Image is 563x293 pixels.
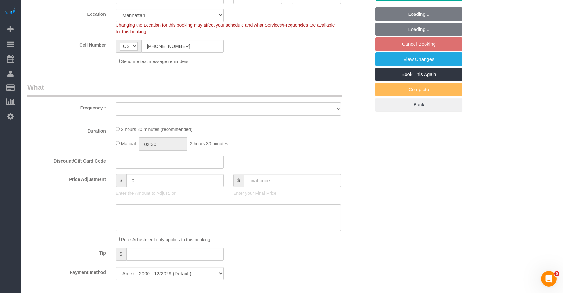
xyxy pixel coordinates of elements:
p: Enter the Amount to Adjust, or [116,190,224,196]
input: Cell Number [141,40,224,53]
iframe: Intercom live chat [541,271,557,287]
a: Back [375,98,462,111]
span: $ [116,174,126,187]
label: Duration [23,126,111,134]
span: $ [116,248,126,261]
input: final price [244,174,341,187]
p: Enter your Final Price [233,190,341,196]
label: Location [23,9,111,17]
a: View Changes [375,52,462,66]
span: Send me text message reminders [121,59,188,64]
label: Discount/Gift Card Code [23,156,111,164]
span: Changing the Location for this booking may affect your schedule and what Services/Frequencies are... [116,23,335,34]
img: Automaid Logo [4,6,17,15]
label: Frequency * [23,102,111,111]
label: Cell Number [23,40,111,48]
label: Tip [23,248,111,256]
legend: What [27,82,342,97]
span: 2 hours 30 minutes (recommended) [121,127,193,132]
span: 2 hours 30 minutes [190,141,228,146]
span: Manual [121,141,136,146]
label: Price Adjustment [23,174,111,183]
span: 5 [554,271,559,276]
span: Price Adjustment only applies to this booking [121,237,210,242]
a: Book This Again [375,68,462,81]
label: Payment method [23,267,111,276]
span: $ [233,174,244,187]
